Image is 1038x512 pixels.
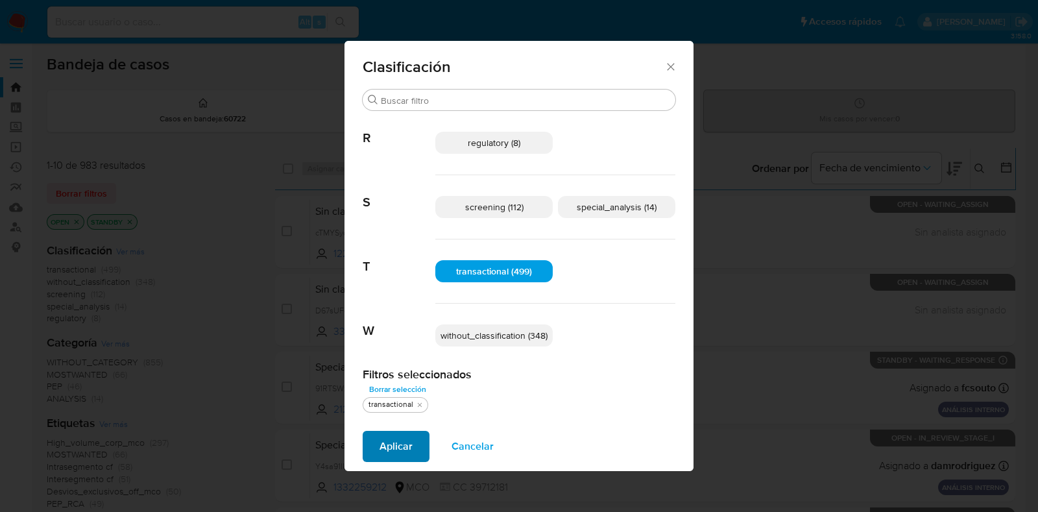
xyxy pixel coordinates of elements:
[435,324,553,347] div: without_classification (348)
[363,111,435,146] span: R
[664,60,676,72] button: Cerrar
[558,196,675,218] div: special_analysis (14)
[368,95,378,105] button: Buscar
[441,329,548,342] span: without_classification (348)
[366,399,416,410] div: transactional
[435,132,553,154] div: regulatory (8)
[456,265,532,278] span: transactional (499)
[381,95,670,106] input: Buscar filtro
[435,431,511,462] button: Cancelar
[363,59,664,75] span: Clasificación
[577,201,657,213] span: special_analysis (14)
[363,382,433,397] button: Borrar selección
[380,432,413,461] span: Aplicar
[415,400,425,410] button: quitar transactional
[363,239,435,274] span: T
[363,304,435,339] span: W
[363,367,675,382] h2: Filtros seleccionados
[369,383,426,396] span: Borrar selección
[435,260,553,282] div: transactional (499)
[363,175,435,210] span: S
[468,136,520,149] span: regulatory (8)
[363,431,429,462] button: Aplicar
[452,432,494,461] span: Cancelar
[435,196,553,218] div: screening (112)
[465,201,524,213] span: screening (112)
